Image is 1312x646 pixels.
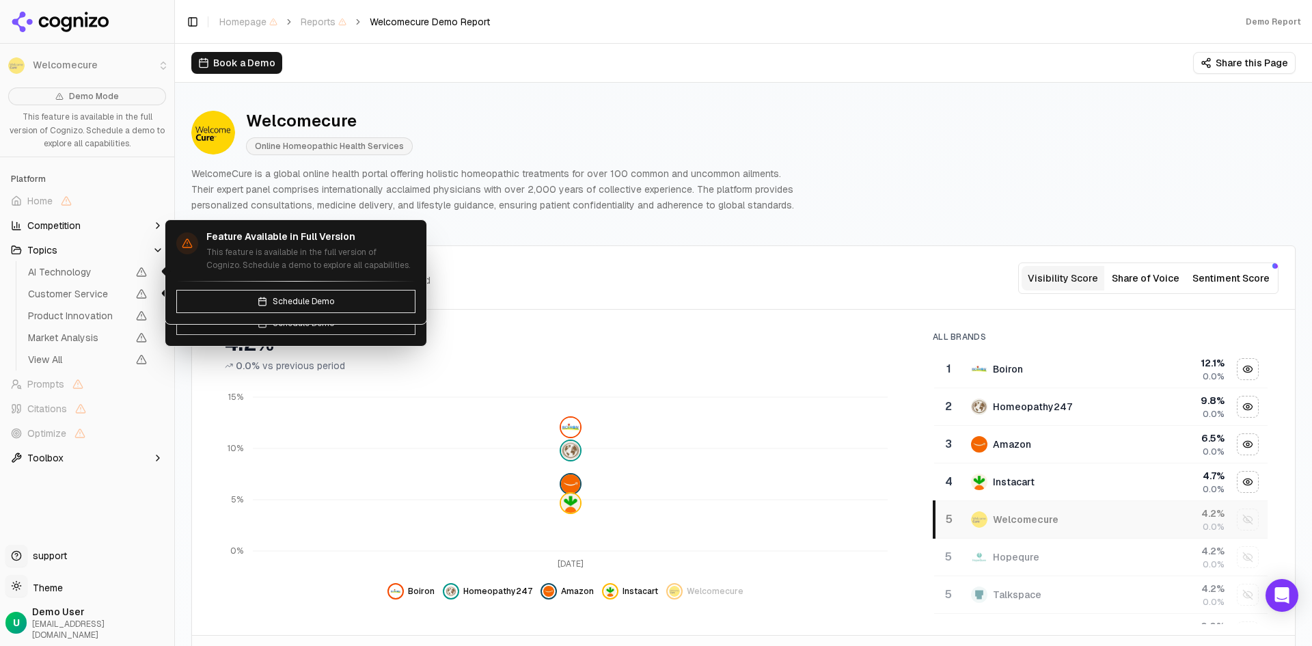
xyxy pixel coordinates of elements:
[446,586,456,597] img: homeopathy247
[934,576,1268,614] tr: 5talkspaceTalkspace4.2%0.0%Show talkspace data
[1138,356,1225,370] div: 12.1 %
[27,194,53,208] span: Home
[940,361,957,377] div: 1
[993,438,1031,451] div: Amazon
[1237,433,1259,455] button: Hide amazon data
[934,426,1268,463] tr: 3amazonAmazon6.5%0.0%Hide amazon data
[1138,469,1225,483] div: 4.7 %
[5,168,169,190] div: Platform
[971,549,987,565] img: hopequre
[69,91,119,102] span: Demo Mode
[933,332,1268,342] div: All Brands
[666,583,743,600] button: Show welcomecure data
[1022,266,1104,291] button: Visibility Score
[191,111,235,154] img: WelcomeCure
[1203,371,1225,382] span: 0.0%
[1237,509,1259,530] button: Show welcomecure data
[32,605,169,619] span: Demo User
[191,166,804,213] p: WelcomeCure is a global online health portal offering holistic homeopathic treatments for over 10...
[176,290,415,313] button: Schedule Demo
[5,447,169,469] button: Toolbox
[687,586,743,597] span: Welcomecure
[993,550,1039,564] div: Hopequre
[940,436,957,453] div: 3
[669,586,680,597] img: welcomecure
[971,474,987,490] img: instacart
[1237,621,1259,643] button: Show amazon.com data
[561,418,580,437] img: boiron
[8,111,166,151] p: This feature is available in the full version of Cognizo. Schedule a demo to explore all capabili...
[1203,597,1225,608] span: 0.0%
[993,475,1035,489] div: Instacart
[971,361,987,377] img: boiron
[1203,409,1225,420] span: 0.0%
[5,239,169,261] button: Topics
[262,359,345,373] span: vs previous period
[228,392,243,403] tspan: 15%
[273,296,334,307] span: Schedule Demo
[934,501,1268,539] tr: 5welcomecureWelcomecure4.2%0.0%Show welcomecure data
[27,451,64,465] span: Toolbox
[463,586,532,597] span: Homeopathy247
[541,583,594,600] button: Hide amazon data
[1203,446,1225,457] span: 0.0%
[993,588,1041,602] div: Talkspace
[561,586,594,597] span: Amazon
[5,215,169,237] button: Competition
[1187,266,1275,291] button: Sentiment Score
[1138,582,1225,595] div: 4.2 %
[27,402,67,416] span: Citations
[1104,266,1187,291] button: Share of Voice
[370,15,490,29] span: Welcomecure Demo Report
[543,586,554,597] img: amazon
[1237,396,1259,418] button: Hide homeopathy247 data
[558,558,584,569] tspan: [DATE]
[971,511,987,528] img: welcomecure
[1246,16,1301,27] div: Demo Report
[934,463,1268,501] tr: 4instacartInstacart4.7%0.0%Hide instacart data
[236,359,260,373] span: 0.0%
[231,495,243,506] tspan: 5%
[940,474,957,490] div: 4
[602,583,658,600] button: Hide instacart data
[1138,431,1225,445] div: 6.5 %
[408,586,435,597] span: Boiron
[28,353,128,366] span: View All
[443,583,532,600] button: Hide homeopathy247 data
[28,265,128,279] span: AI Technology
[561,442,580,461] img: homeopathy247
[28,287,128,301] span: Customer Service
[28,331,128,345] span: Market Analysis
[301,15,346,29] span: Reports
[246,137,413,155] span: Online Homeopathic Health Services
[561,475,580,494] img: amazon
[971,399,987,415] img: homeopathy247
[387,583,435,600] button: Hide boiron data
[971,587,987,603] img: talkspace
[934,388,1268,426] tr: 2homeopathy247Homeopathy2479.8%0.0%Hide homeopathy247 data
[934,351,1268,388] tr: 1boironBoiron12.1%0.0%Hide boiron data
[206,231,415,243] h4: Feature Available in Full Version
[993,513,1058,526] div: Welcomecure
[1138,619,1225,633] div: 0.0 %
[605,586,616,597] img: instacart
[940,587,957,603] div: 5
[940,549,957,565] div: 5
[993,400,1072,414] div: Homeopathy247
[230,546,243,557] tspan: 0%
[27,377,64,391] span: Prompts
[941,511,957,528] div: 5
[1138,394,1225,407] div: 9.8 %
[934,539,1268,576] tr: 5hopequreHopequre4.2%0.0%Show hopequre data
[219,15,490,29] nav: breadcrumb
[1138,507,1225,520] div: 4.2 %
[1203,559,1225,570] span: 0.0%
[623,586,658,597] span: Instacart
[1193,52,1296,74] button: Share this Page
[13,616,20,630] span: U
[27,549,67,563] span: support
[27,243,57,257] span: Topics
[246,110,413,132] div: Welcomecure
[561,494,580,513] img: instacart
[28,309,128,323] span: Product Innovation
